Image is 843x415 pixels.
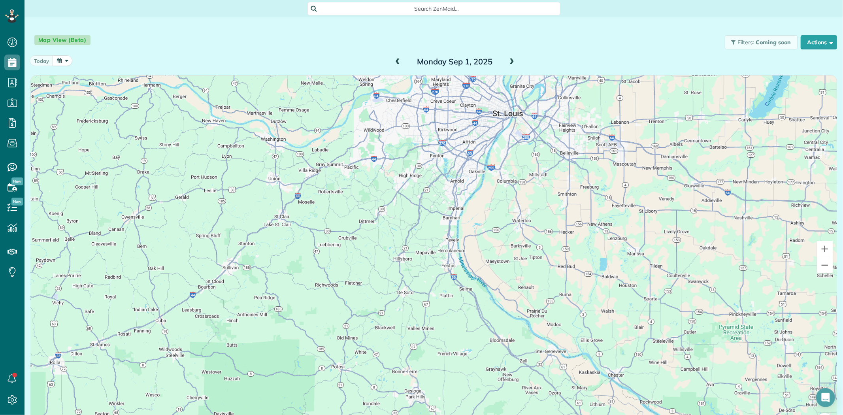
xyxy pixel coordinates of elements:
button: Actions [801,35,837,49]
button: Zoom in [817,241,833,257]
button: Zoom out [817,257,833,273]
span: Filters: [738,39,754,46]
h2: Monday Sep 1, 2025 [405,57,504,66]
span: Map View (Beta) [34,35,91,45]
button: today [30,55,53,66]
span: New [11,198,23,206]
span: New [11,177,23,185]
div: Open Intercom Messenger [816,388,835,407]
span: Coming soon [756,39,791,46]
